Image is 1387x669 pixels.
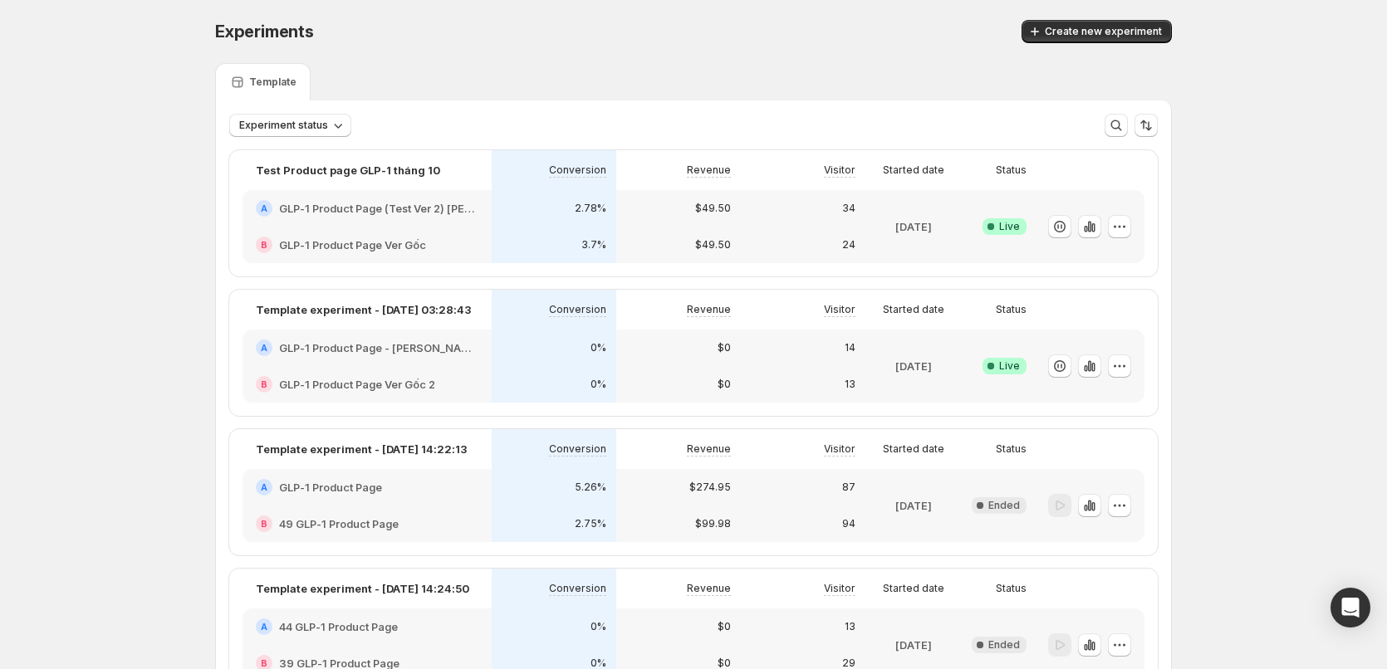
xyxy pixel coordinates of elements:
[842,481,855,494] p: 87
[229,114,351,137] button: Experiment status
[549,582,606,595] p: Conversion
[279,376,435,393] h2: GLP-1 Product Page Ver Gốc 2
[581,238,606,251] p: 3.7%
[1135,114,1158,137] button: Sort the results
[695,202,731,215] p: $49.50
[883,164,944,177] p: Started date
[591,378,606,391] p: 0%
[988,638,1020,652] span: Ended
[256,162,440,178] p: Test Product page GLP-1 tháng 10
[842,517,855,530] p: 94
[591,620,606,633] p: 0%
[279,200,478,217] h2: GLP-1 Product Page (Test Ver 2) [PERSON_NAME] + A+content mới
[575,517,606,530] p: 2.75%
[549,442,606,456] p: Conversion
[695,517,731,530] p: $99.98
[1022,20,1172,43] button: Create new experiment
[279,339,478,356] h2: GLP-1 Product Page - [PERSON_NAME] sản [PERSON_NAME] ver3
[996,303,1027,316] p: Status
[687,303,731,316] p: Revenue
[842,238,855,251] p: 24
[261,240,267,250] h2: B
[895,358,932,374] p: [DATE]
[845,378,855,391] p: 13
[591,341,606,354] p: 0%
[996,442,1027,456] p: Status
[215,22,314,42] span: Experiments
[845,620,855,633] p: 13
[261,519,267,529] h2: B
[575,481,606,494] p: 5.26%
[687,442,731,456] p: Revenue
[883,582,944,595] p: Started date
[895,218,932,235] p: [DATE]
[988,499,1020,512] span: Ended
[279,618,398,635] h2: 44 GLP-1 Product Page
[718,620,731,633] p: $0
[689,481,731,494] p: $274.95
[549,303,606,316] p: Conversion
[1045,25,1162,38] span: Create new experiment
[895,637,932,653] p: [DATE]
[249,76,297,89] p: Template
[279,479,382,496] h2: GLP-1 Product Page
[687,164,731,177] p: Revenue
[279,237,426,253] h2: GLP-1 Product Page Ver Gốc
[895,497,932,514] p: [DATE]
[999,359,1020,373] span: Live
[695,238,731,251] p: $49.50
[999,220,1020,233] span: Live
[256,580,469,597] p: Template experiment - [DATE] 14:24:50
[256,441,467,457] p: Template experiment - [DATE] 14:22:13
[549,164,606,177] p: Conversion
[261,343,267,353] h2: A
[261,379,267,389] h2: B
[845,341,855,354] p: 14
[261,658,267,668] h2: B
[239,119,328,132] span: Experiment status
[1331,588,1370,627] div: Open Intercom Messenger
[842,202,855,215] p: 34
[261,622,267,632] h2: A
[256,301,471,318] p: Template experiment - [DATE] 03:28:43
[824,303,855,316] p: Visitor
[883,442,944,456] p: Started date
[824,164,855,177] p: Visitor
[687,582,731,595] p: Revenue
[996,164,1027,177] p: Status
[279,515,399,532] h2: 49 GLP-1 Product Page
[824,582,855,595] p: Visitor
[718,378,731,391] p: $0
[824,442,855,456] p: Visitor
[575,202,606,215] p: 2.78%
[996,582,1027,595] p: Status
[261,203,267,213] h2: A
[883,303,944,316] p: Started date
[261,482,267,492] h2: A
[718,341,731,354] p: $0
